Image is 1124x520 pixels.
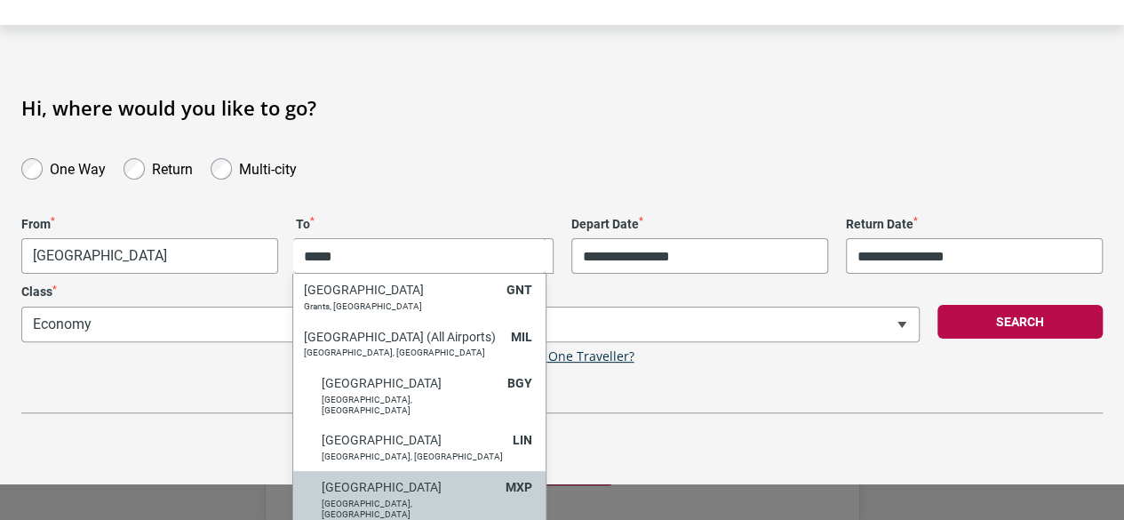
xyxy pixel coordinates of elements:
[304,283,497,298] h6: [GEOGRAPHIC_DATA]
[322,376,498,391] h6: [GEOGRAPHIC_DATA]
[322,433,503,448] h6: [GEOGRAPHIC_DATA]
[152,156,193,178] label: Return
[322,480,496,495] h6: [GEOGRAPHIC_DATA]
[50,156,106,178] label: One Way
[506,283,532,297] span: GNT
[322,395,498,416] p: [GEOGRAPHIC_DATA], [GEOGRAPHIC_DATA]
[506,480,532,494] span: MXP
[304,301,497,312] p: Grants, [GEOGRAPHIC_DATA]
[479,284,919,300] label: Travellers
[21,284,461,300] label: Class
[479,349,634,364] a: More Than One Traveller?
[21,238,278,274] span: Melbourne Airport
[293,238,545,274] input: Search
[304,348,501,358] p: [GEOGRAPHIC_DATA], [GEOGRAPHIC_DATA]
[571,217,828,232] label: Depart Date
[22,308,460,341] span: Economy
[937,305,1103,339] button: Search
[304,330,501,345] h6: [GEOGRAPHIC_DATA] (All Airports)
[846,217,1103,232] label: Return Date
[239,156,297,178] label: Multi-city
[21,307,461,342] span: Economy
[296,217,553,232] label: To
[22,239,277,273] span: Melbourne Airport
[322,499,496,520] p: [GEOGRAPHIC_DATA], [GEOGRAPHIC_DATA]
[322,452,503,462] p: [GEOGRAPHIC_DATA], [GEOGRAPHIC_DATA]
[507,376,532,390] span: BGY
[511,330,532,344] span: MIL
[513,433,532,447] span: LIN
[480,308,918,341] span: 1 Adult
[479,307,919,342] span: 1 Adult
[21,217,278,232] label: From
[21,96,1103,119] h1: Hi, where would you like to go?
